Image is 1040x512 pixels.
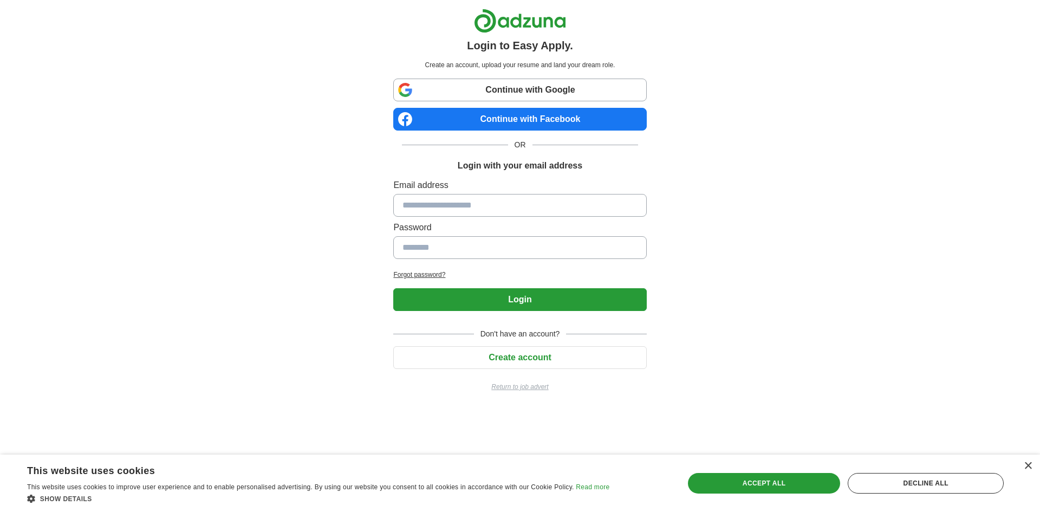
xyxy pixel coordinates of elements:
[1024,462,1032,470] div: Close
[27,461,582,477] div: This website uses cookies
[393,270,646,280] a: Forgot password?
[474,9,566,33] img: Adzuna logo
[458,159,582,172] h1: Login with your email address
[395,60,644,70] p: Create an account, upload your resume and land your dream role.
[393,353,646,362] a: Create account
[393,179,646,192] label: Email address
[508,139,532,151] span: OR
[393,79,646,101] a: Continue with Google
[393,288,646,311] button: Login
[474,328,567,340] span: Don't have an account?
[848,473,1004,494] div: Decline all
[688,473,841,494] div: Accept all
[393,108,646,131] a: Continue with Facebook
[40,495,92,503] span: Show details
[393,382,646,392] a: Return to job advert
[576,483,609,491] a: Read more, opens a new window
[393,221,646,234] label: Password
[27,483,574,491] span: This website uses cookies to improve user experience and to enable personalised advertising. By u...
[27,493,609,504] div: Show details
[467,37,573,54] h1: Login to Easy Apply.
[393,346,646,369] button: Create account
